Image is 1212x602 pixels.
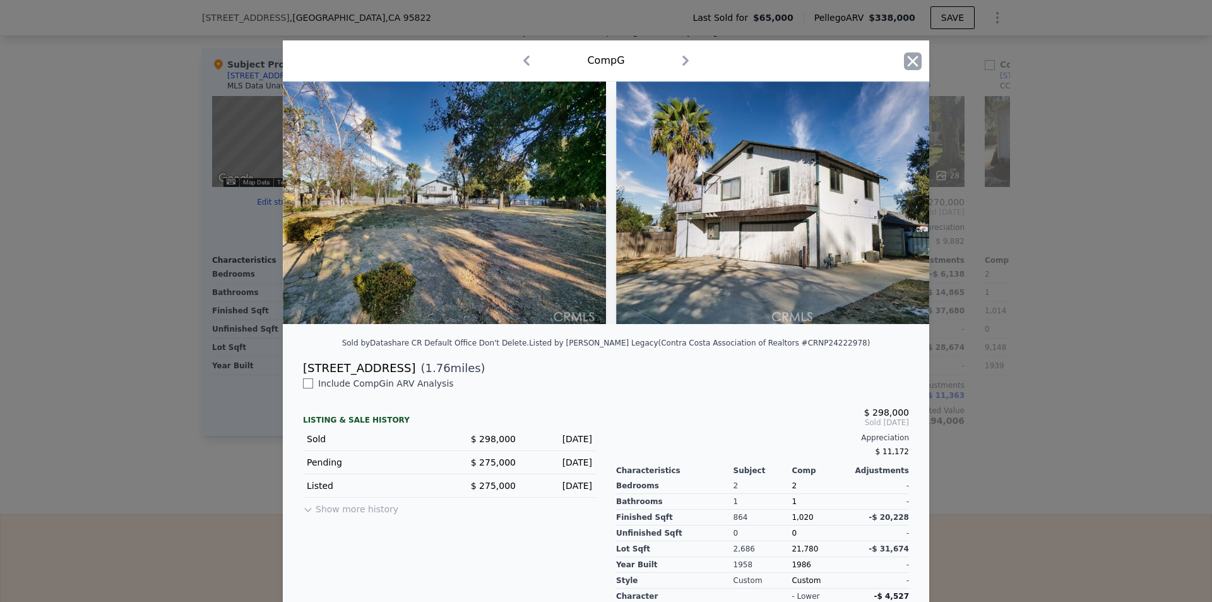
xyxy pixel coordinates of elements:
span: 1,020 [792,513,813,522]
div: [STREET_ADDRESS] [303,359,415,377]
div: Bathrooms [616,494,734,510]
div: Sold [307,433,439,445]
div: Sold by Datashare CR Default Office Don't Delete . [342,339,529,347]
div: 1958 [734,557,792,573]
span: $ 275,000 [471,481,516,491]
div: Pending [307,456,439,469]
span: Include Comp G in ARV Analysis [313,378,459,388]
span: $ 275,000 [471,457,516,467]
div: Custom [792,573,850,589]
span: 21,780 [792,545,818,553]
div: 1 [734,494,792,510]
span: $ 298,000 [471,434,516,444]
span: 1.76 [425,361,451,375]
div: - [850,573,909,589]
div: [DATE] [526,456,592,469]
div: 864 [734,510,792,526]
div: Comp G [587,53,624,68]
div: 0 [734,526,792,541]
div: 2,686 [734,541,792,557]
div: Finished Sqft [616,510,734,526]
div: - [850,557,909,573]
div: [DATE] [526,433,592,445]
span: 2 [792,481,797,490]
div: - [850,494,909,510]
div: 2 [734,478,792,494]
div: - [850,478,909,494]
div: [DATE] [526,479,592,492]
div: Characteristics [616,466,734,476]
div: Custom [734,573,792,589]
div: - lower [792,591,819,601]
span: $ 298,000 [864,407,909,418]
span: $ 11,172 [876,447,909,456]
div: Bedrooms [616,478,734,494]
div: 1 [792,494,850,510]
div: Listed [307,479,439,492]
div: Year Built [616,557,734,573]
img: Property Img [616,81,939,324]
span: Sold [DATE] [616,418,909,428]
button: Show more history [303,498,398,515]
div: - [850,526,909,541]
div: Style [616,573,734,589]
div: Adjustments [850,466,909,476]
div: Unfinished Sqft [616,526,734,541]
span: 0 [792,529,797,538]
span: -$ 31,674 [869,545,909,553]
div: 1986 [792,557,850,573]
img: Property Img [283,81,606,324]
div: Lot Sqft [616,541,734,557]
span: ( miles) [415,359,485,377]
div: LISTING & SALE HISTORY [303,415,596,428]
span: -$ 20,228 [869,513,909,522]
div: Subject [734,466,792,476]
div: Appreciation [616,433,909,443]
div: Listed by [PERSON_NAME] Legacy (Contra Costa Association of Realtors #CRNP24222978) [529,339,870,347]
div: Comp [792,466,850,476]
span: -$ 4,527 [874,592,909,601]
